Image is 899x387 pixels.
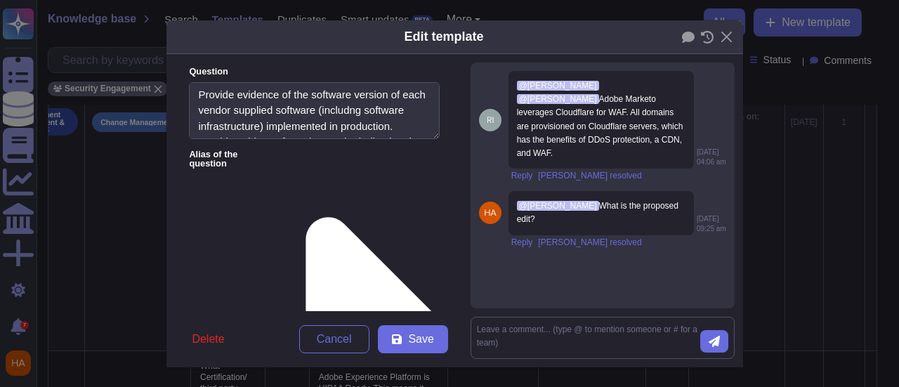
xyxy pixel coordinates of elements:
button: Reply [511,171,533,180]
span: 09:25 am [697,225,726,232]
button: Reply [511,238,533,247]
span: What is the proposed edit? [517,201,681,224]
span: @[PERSON_NAME] [517,94,599,104]
span: Cancel [317,334,352,345]
span: 04:06 am [697,159,726,166]
label: Question [189,67,439,77]
div: Edit template [404,27,483,46]
img: user [479,109,501,131]
span: [DATE] [697,216,718,223]
button: Close [716,26,737,48]
button: Cancel [299,325,369,353]
span: Delete [192,334,224,345]
span: [DATE] [697,149,718,156]
span: Adobe Marketo leverages Cloudflare for WAF. All domains are provisioned on Cloudflare servers, wh... [517,94,685,158]
button: [PERSON_NAME] resolved [538,171,641,180]
button: [PERSON_NAME] resolved [538,238,641,247]
button: Delete [181,325,235,353]
textarea: Provide evidence of the software version of each vendor supplied software (includng software infr... [189,82,439,140]
button: Save [378,325,448,353]
span: Save [408,334,433,345]
img: user [479,202,501,224]
span: @[PERSON_NAME] [517,81,599,91]
span: @[PERSON_NAME] [517,201,599,211]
